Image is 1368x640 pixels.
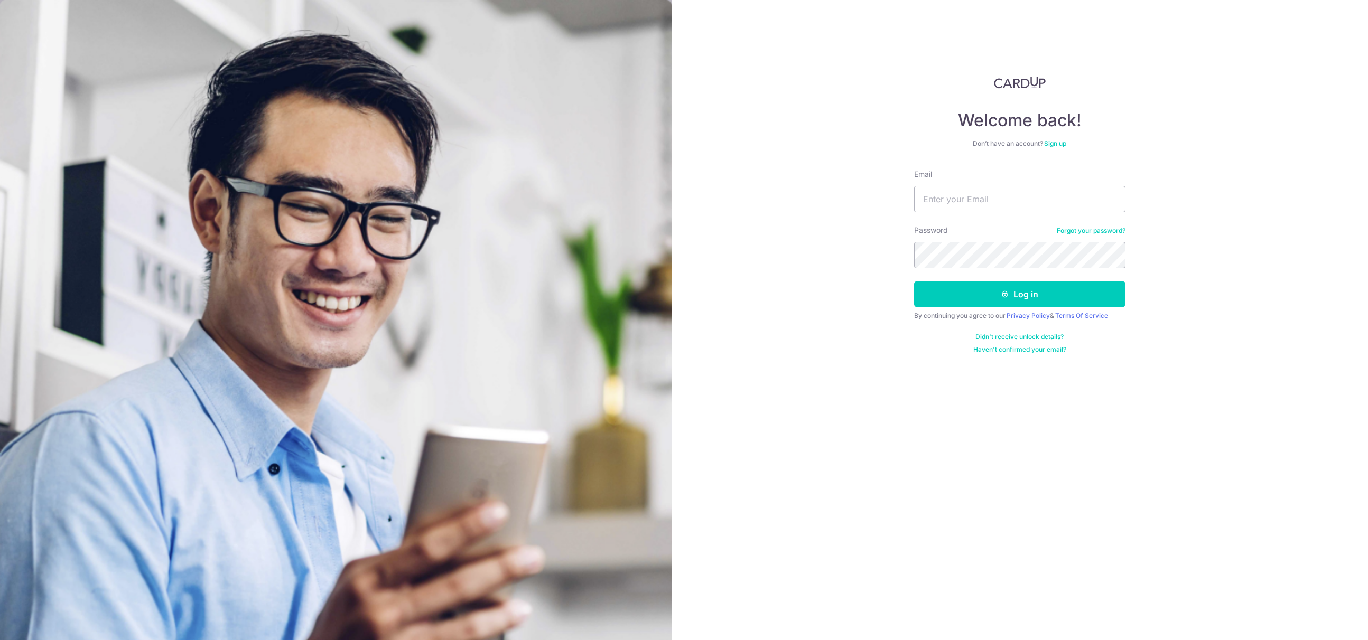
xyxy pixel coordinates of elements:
[914,186,1125,212] input: Enter your Email
[914,312,1125,320] div: By continuing you agree to our &
[914,139,1125,148] div: Don’t have an account?
[914,225,948,236] label: Password
[1044,139,1066,147] a: Sign up
[975,333,1064,341] a: Didn't receive unlock details?
[914,110,1125,131] h4: Welcome back!
[1007,312,1050,319] a: Privacy Policy
[1055,312,1108,319] a: Terms Of Service
[973,345,1066,354] a: Haven't confirmed your email?
[914,281,1125,307] button: Log in
[994,76,1046,89] img: CardUp Logo
[914,169,932,180] label: Email
[1057,227,1125,235] a: Forgot your password?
